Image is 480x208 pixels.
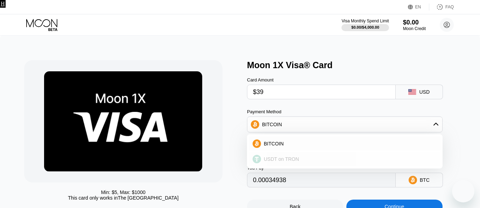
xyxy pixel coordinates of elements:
div: $0.00 / $4,000.00 [351,25,379,29]
div: Payment Method [247,109,443,114]
a: H [1,1,5,7]
div: FAQ [445,5,454,9]
div: BITCOIN [262,122,282,127]
div: BITCOIN [247,117,442,131]
div: USD [419,89,430,95]
div: BTC [420,177,430,183]
div: Moon Credit [403,26,426,31]
span: USDT on TRON [264,156,299,162]
input: $0.00 [253,85,390,99]
div: Card Amount [247,77,396,83]
div: $0.00Moon Credit [403,19,426,31]
div: Visa Monthly Spend Limit$0.00/$4,000.00 [341,19,389,31]
div: $0.00 [403,19,426,26]
div: BITCOIN [249,137,440,151]
div: USDT on TRON [249,152,440,166]
div: EN [408,3,429,10]
div: This card only works in The [GEOGRAPHIC_DATA] [68,195,178,201]
div: FAQ [429,3,454,10]
span: BITCOIN [264,141,284,146]
div: You Pay [247,165,396,171]
div: Moon 1X Visa® Card [247,60,463,70]
div: EN [415,5,421,9]
div: Visa Monthly Spend Limit [341,19,389,23]
div: Min: $ 5 , Max: $ 1000 [101,189,146,195]
iframe: Button to launch messaging window [452,180,474,202]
